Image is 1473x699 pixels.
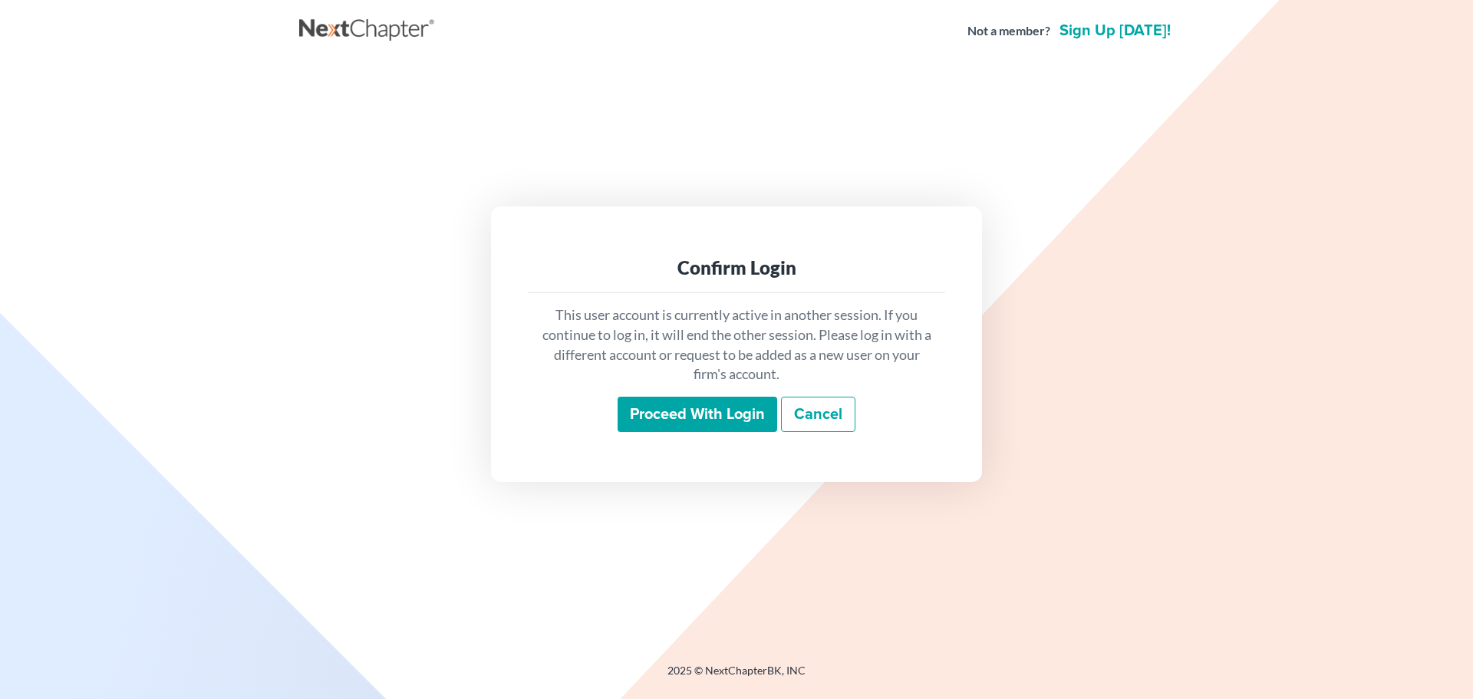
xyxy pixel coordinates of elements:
[618,397,777,432] input: Proceed with login
[540,305,933,384] p: This user account is currently active in another session. If you continue to log in, it will end ...
[299,663,1174,691] div: 2025 © NextChapterBK, INC
[967,22,1050,40] strong: Not a member?
[781,397,855,432] a: Cancel
[540,256,933,280] div: Confirm Login
[1056,23,1174,38] a: Sign up [DATE]!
